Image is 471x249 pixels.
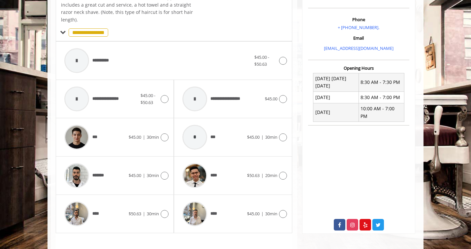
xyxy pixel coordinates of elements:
[147,211,159,217] span: 30min
[324,45,393,51] a: [EMAIL_ADDRESS][DOMAIN_NAME]
[261,134,264,140] span: |
[313,92,359,103] td: [DATE]
[254,54,269,67] span: $45.00 - $50.63
[265,96,277,102] span: $45.00
[147,172,159,178] span: 30min
[265,211,277,217] span: 30min
[313,73,359,92] td: [DATE] [DATE] [DATE]
[261,211,264,217] span: |
[313,103,359,122] td: [DATE]
[247,134,260,140] span: $45.00
[129,211,141,217] span: $50.63
[143,134,145,140] span: |
[147,134,159,140] span: 30min
[265,172,277,178] span: 20min
[310,36,408,40] h3: Email
[143,172,145,178] span: |
[143,211,145,217] span: |
[247,172,260,178] span: $50.63
[129,134,141,140] span: $45.00
[129,172,141,178] span: $45.00
[359,92,404,103] td: 8:30 AM - 7:00 PM
[141,92,155,105] span: $45.00 - $50.63
[310,17,408,22] h3: Phone
[247,211,260,217] span: $45.00
[308,66,409,70] h3: Opening Hours
[338,24,379,30] a: + [PHONE_NUMBER].
[359,103,404,122] td: 10:00 AM - 7:00 PM
[265,134,277,140] span: 30min
[359,73,404,92] td: 8:30 AM - 7:30 PM
[261,172,264,178] span: |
